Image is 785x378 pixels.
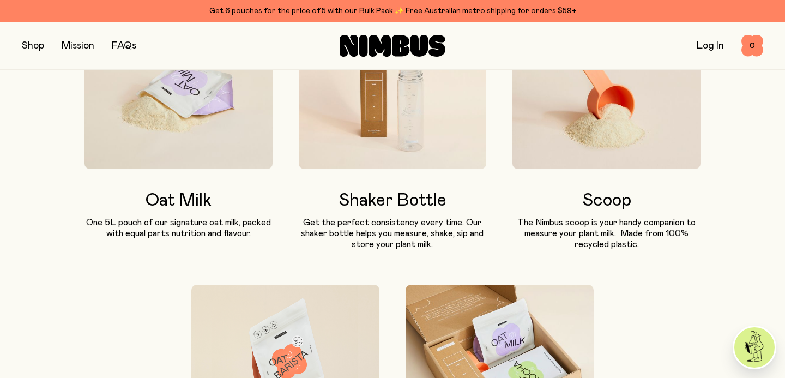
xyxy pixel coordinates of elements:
p: The Nimbus scoop is your handy companion to measure your plant milk. Made from 100% recycled plas... [512,217,701,250]
a: Log In [697,41,724,51]
img: Nimbus Shaker Bottle with lid being lifted off [299,19,487,169]
h3: Shaker Bottle [299,191,487,211]
a: FAQs [112,41,136,51]
a: Mission [62,41,94,51]
img: agent [734,327,775,368]
h3: Scoop [512,191,701,211]
img: Nimbus scoop with powder [512,19,701,169]
img: Oat Milk pouch with powder spilling out [84,19,273,169]
p: One 5L pouch of our signature oat milk, packed with equal parts nutrition and flavour. [84,217,273,239]
div: Get 6 pouches for the price of 5 with our Bulk Pack ✨ Free Australian metro shipping for orders $59+ [22,4,763,17]
button: 0 [741,35,763,57]
h3: Oat Milk [84,191,273,211]
p: Get the perfect consistency every time. Our shaker bottle helps you measure, shake, sip and store... [299,217,487,250]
